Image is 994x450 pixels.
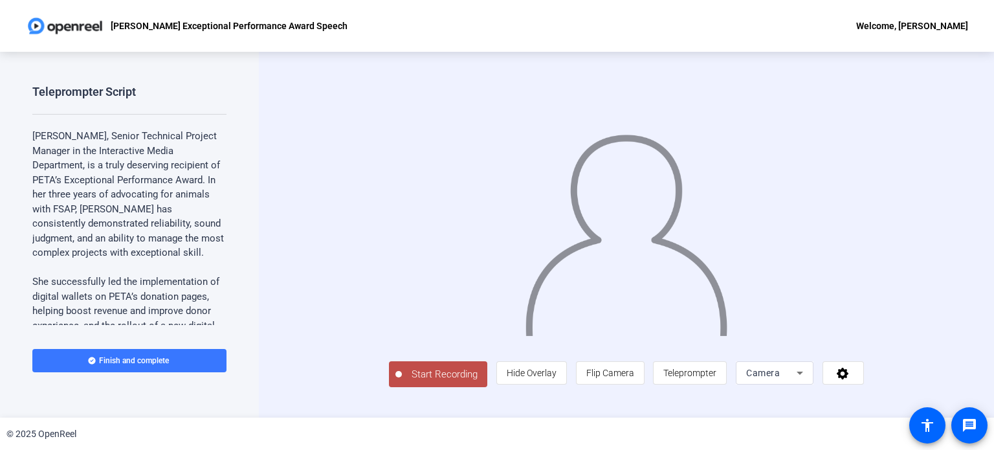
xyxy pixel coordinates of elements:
span: Hide Overlay [507,368,557,378]
button: Finish and complete [32,349,226,372]
span: Finish and complete [99,355,169,366]
button: Hide Overlay [496,361,567,385]
span: Start Recording [402,367,487,382]
button: Start Recording [389,361,487,387]
div: © 2025 OpenReel [6,427,76,441]
p: [PERSON_NAME] Exceptional Performance Award Speech [111,18,348,34]
span: Flip Camera [586,368,634,378]
img: overlay [524,122,729,336]
button: Teleprompter [653,361,727,385]
mat-icon: message [962,418,977,433]
p: [PERSON_NAME], Senior Technical Project Manager in the Interactive Media Department, is a truly d... [32,129,226,260]
img: OpenReel logo [26,13,104,39]
span: Camera [746,368,780,378]
div: Welcome, [PERSON_NAME] [856,18,968,34]
p: She successfully led the implementation of digital wallets on PETA’s donation pages, helping boos... [32,275,226,391]
span: Teleprompter [663,368,716,378]
button: Flip Camera [576,361,645,385]
div: Teleprompter Script [32,84,136,100]
mat-icon: accessibility [920,418,935,433]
